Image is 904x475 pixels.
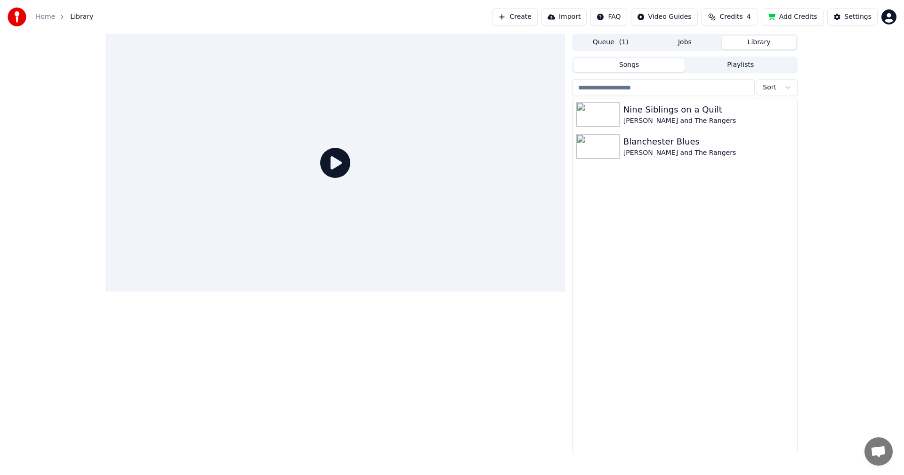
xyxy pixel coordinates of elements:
button: Settings [827,8,878,25]
a: Home [36,12,55,22]
div: Blanchester Blues [623,135,793,148]
button: Import [541,8,587,25]
button: Library [722,36,796,49]
img: youka [8,8,26,26]
div: Open chat [864,437,893,466]
span: ( 1 ) [619,38,629,47]
span: 4 [747,12,751,22]
button: Queue [573,36,648,49]
button: Playlists [685,58,796,72]
div: [PERSON_NAME] and The Rangers [623,148,793,158]
button: Create [492,8,538,25]
div: [PERSON_NAME] and The Rangers [623,116,793,126]
button: Video Guides [631,8,698,25]
button: FAQ [590,8,627,25]
nav: breadcrumb [36,12,93,22]
span: Sort [763,83,776,92]
div: Settings [845,12,872,22]
span: Credits [719,12,743,22]
button: Credits4 [702,8,758,25]
span: Library [70,12,93,22]
button: Add Credits [762,8,823,25]
button: Jobs [648,36,722,49]
button: Songs [573,58,685,72]
div: Nine Siblings on a Quilt [623,103,793,116]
